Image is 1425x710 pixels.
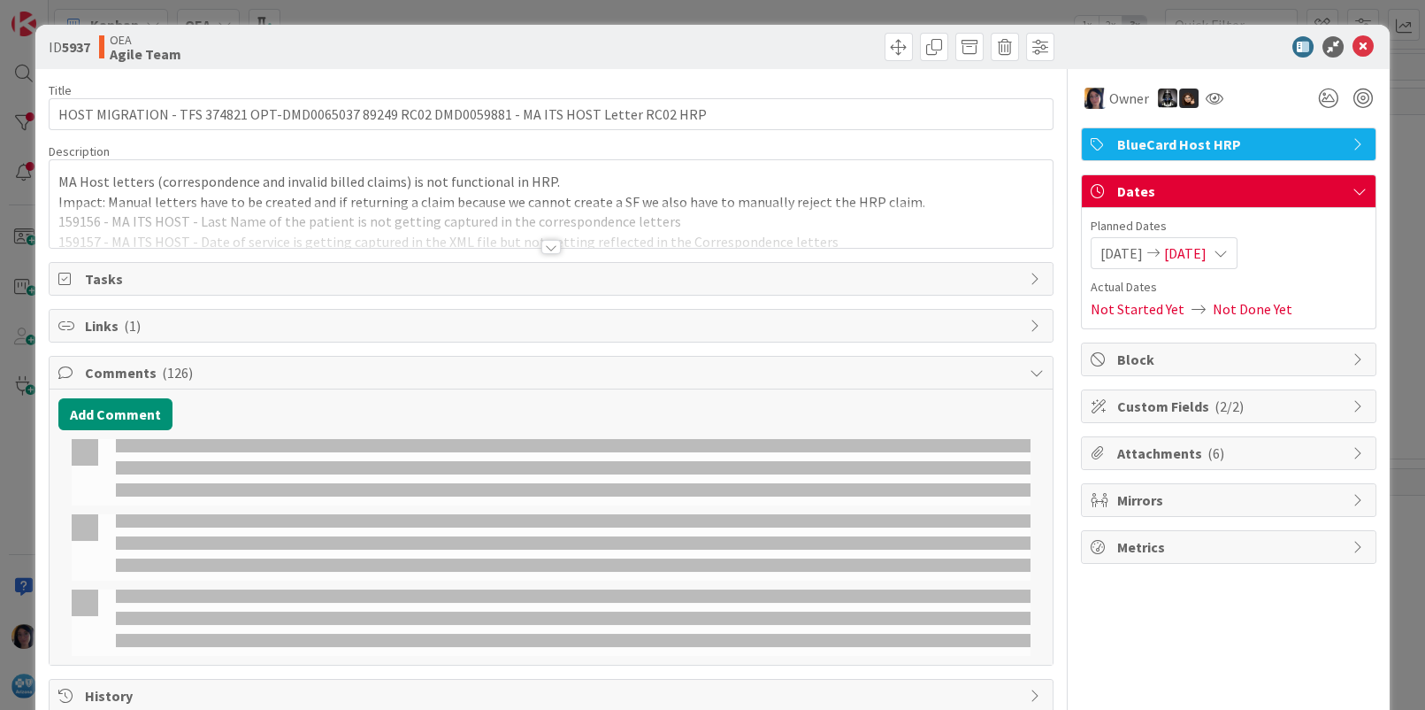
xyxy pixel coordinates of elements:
[1164,243,1207,264] span: [DATE]
[1158,89,1177,108] img: KG
[49,82,72,98] label: Title
[110,47,181,61] b: Agile Team
[1117,443,1344,464] span: Attachments
[49,143,110,159] span: Description
[1179,89,1199,108] img: ZB
[49,36,90,58] span: ID
[1091,217,1367,235] span: Planned Dates
[162,364,193,382] span: ( 126 )
[1109,88,1149,109] span: Owner
[1117,396,1344,417] span: Custom Fields
[1117,490,1344,511] span: Mirrors
[1213,298,1292,320] span: Not Done Yet
[1091,298,1184,320] span: Not Started Yet
[85,268,1020,289] span: Tasks
[85,315,1020,336] span: Links
[1100,243,1143,264] span: [DATE]
[1117,134,1344,155] span: BlueCard Host HRP
[85,362,1020,383] span: Comments
[110,33,181,47] span: OEA
[49,98,1053,130] input: type card name here...
[85,685,1020,706] span: History
[1117,181,1344,202] span: Dates
[58,172,1043,192] p: MA Host letters (correspondence and invalid billed claims) is not functional in HRP.
[58,192,1043,212] p: Impact: Manual letters have to be created and if returning a claim because we cannot create a SF ...
[1214,397,1244,415] span: ( 2/2 )
[1207,444,1224,462] span: ( 6 )
[62,38,90,56] b: 5937
[1084,88,1106,109] img: TC
[124,317,141,335] span: ( 1 )
[1117,349,1344,370] span: Block
[58,398,172,430] button: Add Comment
[1091,278,1367,297] span: Actual Dates
[1117,536,1344,558] span: Metrics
